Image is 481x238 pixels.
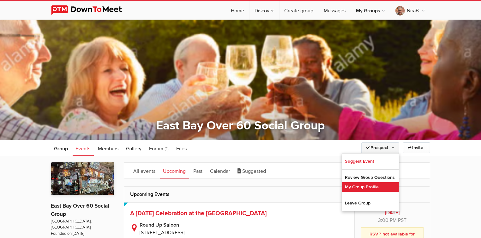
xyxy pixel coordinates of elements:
[190,163,206,178] a: Past
[226,1,250,20] a: Home
[95,140,122,156] a: Members
[51,231,114,237] span: Founded on [DATE]
[403,142,430,153] a: Invite
[51,5,132,15] img: DownToMeet
[342,182,399,192] a: My Group Profile
[51,140,71,156] a: Group
[351,1,390,20] a: My Groups
[140,221,348,229] b: Round Up Saloon
[51,203,109,217] a: East Bay Over 60 Social Group
[250,1,279,20] a: Discover
[130,187,424,202] h2: Upcoming Events
[149,146,164,152] span: Forum
[51,162,114,195] img: East Bay Over 60 Social Group
[76,146,91,152] span: Events
[342,157,399,166] a: Suggest Event
[73,140,94,156] a: Events
[378,217,397,223] span: 3:00 PM
[280,1,319,20] a: Create group
[390,1,430,20] a: NiraB.
[126,146,142,152] span: Gallery
[98,146,119,152] span: Members
[165,146,169,152] span: (1)
[207,163,233,178] a: Calendar
[342,198,399,208] a: Leave Group
[361,209,423,216] b: [DATE]
[173,140,190,156] a: Files
[130,210,267,217] a: A [DATE] Celebration at the [GEOGRAPHIC_DATA]
[235,163,269,178] a: Suggested
[146,140,172,156] a: Forum (1)
[342,173,399,182] a: Review Group Questions
[319,1,351,20] a: Messages
[177,146,187,152] span: Files
[398,217,406,223] span: America/Los_Angeles
[140,229,185,236] span: [STREET_ADDRESS]
[160,163,189,178] a: Upcoming
[156,118,325,133] a: East Bay Over 60 Social Group
[51,218,114,231] span: [GEOGRAPHIC_DATA], [GEOGRAPHIC_DATA]
[130,163,159,178] a: All events
[361,142,399,153] a: Prospect
[54,146,68,152] span: Group
[123,140,145,156] a: Gallery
